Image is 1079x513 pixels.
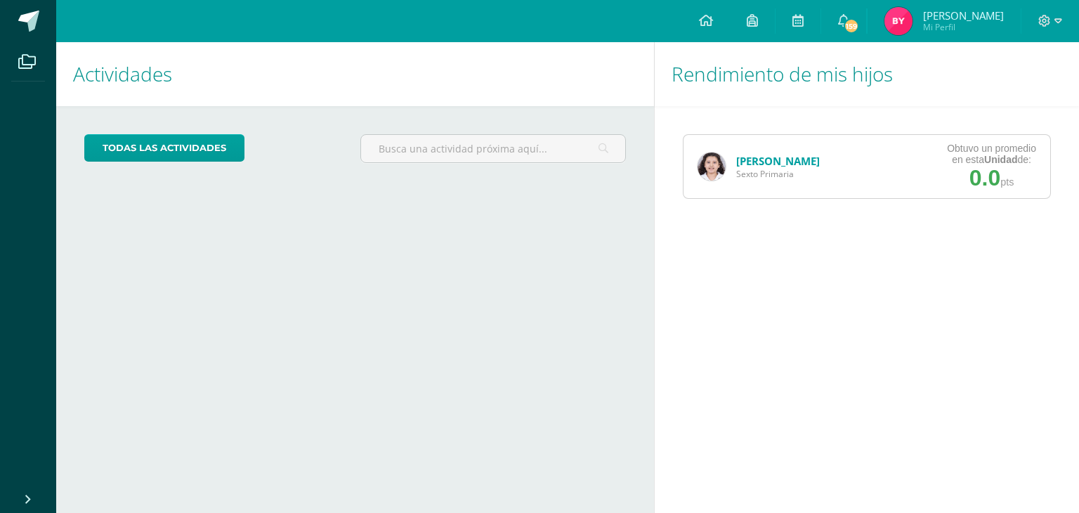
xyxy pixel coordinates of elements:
div: Obtuvo un promedio en esta de: [947,143,1036,165]
span: Mi Perfil [923,21,1004,33]
a: [PERSON_NAME] [736,154,820,168]
span: 0.0 [969,165,1000,190]
img: 97c305957cfd8d0b60c2573e9d230703.png [884,7,913,35]
h1: Actividades [73,42,637,106]
span: 159 [844,18,859,34]
span: Sexto Primaria [736,168,820,180]
input: Busca una actividad próxima aquí... [361,135,624,162]
a: todas las Actividades [84,134,244,162]
h1: Rendimiento de mis hijos [672,42,1062,106]
span: [PERSON_NAME] [923,8,1004,22]
span: pts [1000,176,1014,188]
img: f7baa60e88fdaae2ae56cfd32c2d6ee1.png [698,152,726,181]
strong: Unidad [984,154,1017,165]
